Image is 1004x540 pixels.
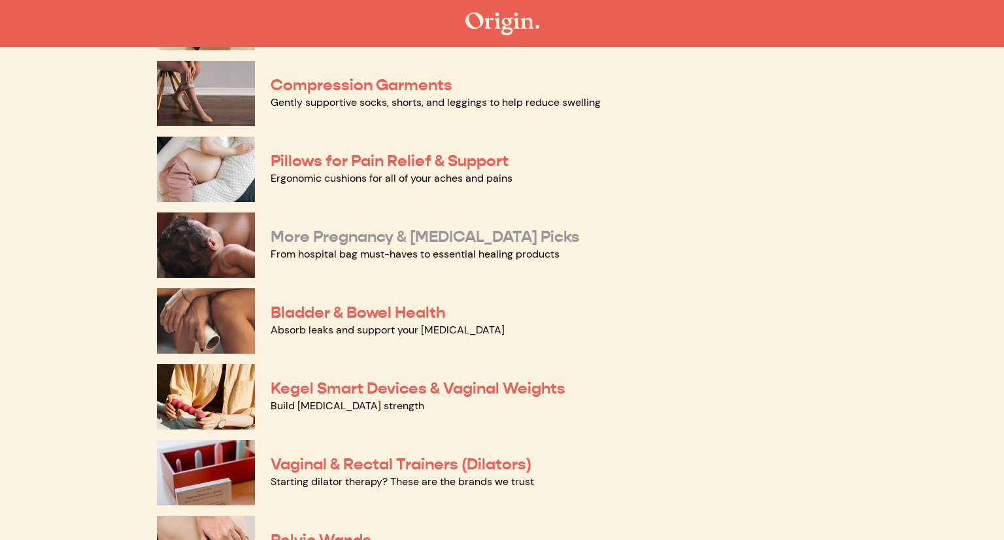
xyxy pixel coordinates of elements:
[157,288,255,354] img: Bladder & Bowel Health
[271,171,512,185] a: Ergonomic cushions for all of your aches and pains
[157,61,255,126] img: Compression Garments
[271,303,445,322] a: Bladder & Bowel Health
[271,151,509,171] a: Pillows for Pain Relief & Support
[271,454,531,474] a: Vaginal & Rectal Trainers (Dilators)
[271,323,505,337] a: Absorb leaks and support your [MEDICAL_DATA]
[157,364,255,430] img: Kegel Smart Devices & Vaginal Weights
[271,95,601,109] a: Gently supportive socks, shorts, and leggings to help reduce swelling
[157,212,255,278] img: More Pregnancy & Postpartum Picks
[157,440,255,505] img: Vaginal & Rectal Trainers (Dilators)
[465,12,539,35] img: The Origin Shop
[271,399,424,413] a: Build [MEDICAL_DATA] strength
[271,475,534,488] a: Starting dilator therapy? These are the brands we trust
[271,227,580,246] a: More Pregnancy & [MEDICAL_DATA] Picks
[271,379,565,398] a: Kegel Smart Devices & Vaginal Weights
[271,247,560,261] a: From hospital bag must-haves to essential healing products
[157,137,255,202] img: Pillows for Pain Relief & Support
[271,75,452,95] a: Compression Garments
